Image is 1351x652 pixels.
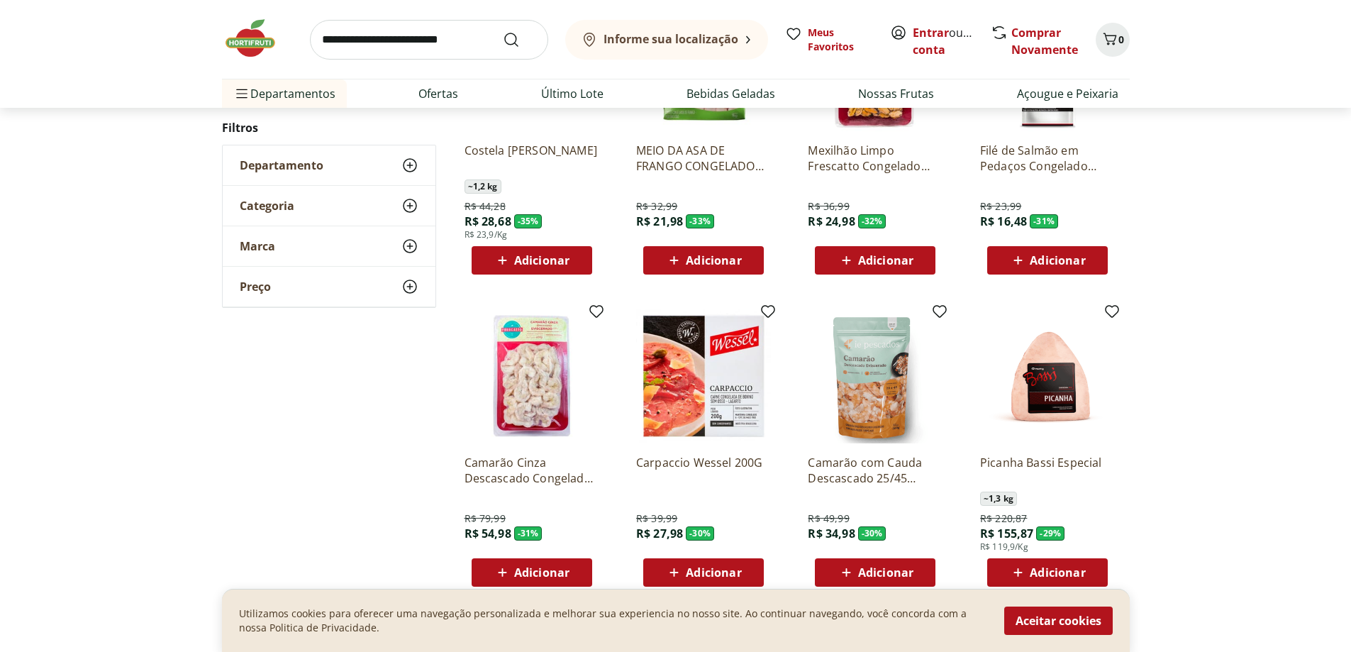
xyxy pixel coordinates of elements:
span: R$ 16,48 [980,214,1027,229]
button: Adicionar [643,558,764,587]
a: Mexilhão Limpo Frescatto Congelado 400g [808,143,943,174]
span: - 29 % [1036,526,1064,541]
button: Adicionar [815,246,935,275]
button: Adicionar [987,558,1108,587]
span: R$ 36,99 [808,199,849,214]
span: Preço [240,280,271,294]
span: - 32 % [858,214,886,228]
a: Picanha Bassi Especial [980,455,1115,486]
a: Carpaccio Wessel 200G [636,455,771,486]
button: Marca [223,226,435,266]
a: Ofertas [418,85,458,102]
span: R$ 49,99 [808,512,849,526]
span: Adicionar [514,567,569,578]
a: Bebidas Geladas [686,85,775,102]
span: Adicionar [686,567,741,578]
span: ou [913,24,976,58]
span: - 30 % [858,526,886,541]
a: Criar conta [913,25,991,57]
a: MEIO DA ASA DE FRANGO CONGELADO NAT 1KG [636,143,771,174]
span: R$ 27,98 [636,526,683,541]
span: Adicionar [686,255,741,266]
button: Informe sua localização [565,20,768,60]
button: Preço [223,267,435,306]
button: Submit Search [503,31,537,48]
img: Picanha Bassi Especial [980,309,1115,443]
a: Nossas Frutas [858,85,934,102]
span: R$ 34,98 [808,526,855,541]
button: Carrinho [1096,23,1130,57]
span: R$ 220,87 [980,512,1027,526]
span: - 31 % [1030,214,1058,228]
span: Adicionar [1030,567,1085,578]
span: ~ 1,3 kg [980,492,1017,506]
img: Camarão com Cauda Descascado 25/45 Congelado IE Pescados 300g [808,309,943,443]
span: - 31 % [514,526,543,541]
a: Filé de Salmão em Pedaços Congelado Komdelli 125g [980,143,1115,174]
button: Adicionar [472,246,592,275]
a: Camarão Cinza Descascado Congelado Premium Frescatto 400G [465,455,599,486]
span: R$ 24,98 [808,214,855,229]
h2: Filtros [222,114,436,142]
span: R$ 23,9/Kg [465,229,508,241]
img: Camarão Cinza Descascado Congelado Premium Frescatto 400G [465,309,599,443]
span: R$ 119,9/Kg [980,541,1028,553]
span: - 30 % [686,526,714,541]
span: Adicionar [514,255,569,266]
button: Categoria [223,186,435,226]
span: Marca [240,239,275,253]
span: 0 [1118,33,1124,46]
a: Meus Favoritos [785,26,873,54]
a: Entrar [913,25,949,40]
button: Adicionar [643,246,764,275]
span: ~ 1,2 kg [465,179,501,194]
img: Hortifruti [222,17,293,60]
span: R$ 32,99 [636,199,677,214]
button: Adicionar [815,558,935,587]
b: Informe sua localização [604,31,738,47]
span: R$ 39,99 [636,512,677,526]
span: R$ 21,98 [636,214,683,229]
span: Departamento [240,158,323,172]
a: Camarão com Cauda Descascado 25/45 Congelado IE Pescados 300g [808,455,943,486]
input: search [310,20,548,60]
p: Utilizamos cookies para oferecer uma navegação personalizada e melhorar sua experiencia no nosso ... [239,607,987,635]
img: Carpaccio Wessel 200G [636,309,771,443]
span: Adicionar [858,255,913,266]
button: Aceitar cookies [1004,607,1113,635]
span: R$ 54,98 [465,526,511,541]
a: Comprar Novamente [1011,25,1078,57]
span: R$ 79,99 [465,512,506,526]
span: R$ 155,87 [980,526,1033,541]
span: R$ 44,28 [465,199,506,214]
button: Adicionar [987,246,1108,275]
span: - 33 % [686,214,714,228]
a: Último Lote [541,85,604,102]
span: Adicionar [1030,255,1085,266]
span: Meus Favoritos [808,26,873,54]
a: Costela [PERSON_NAME] [465,143,599,174]
span: Adicionar [858,567,913,578]
button: Departamento [223,145,435,185]
span: Departamentos [233,77,335,111]
span: R$ 28,68 [465,214,511,229]
button: Menu [233,77,250,111]
span: R$ 23,99 [980,199,1021,214]
span: Categoria [240,199,294,213]
span: - 35 % [514,214,543,228]
a: Açougue e Peixaria [1017,85,1118,102]
button: Adicionar [472,558,592,587]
